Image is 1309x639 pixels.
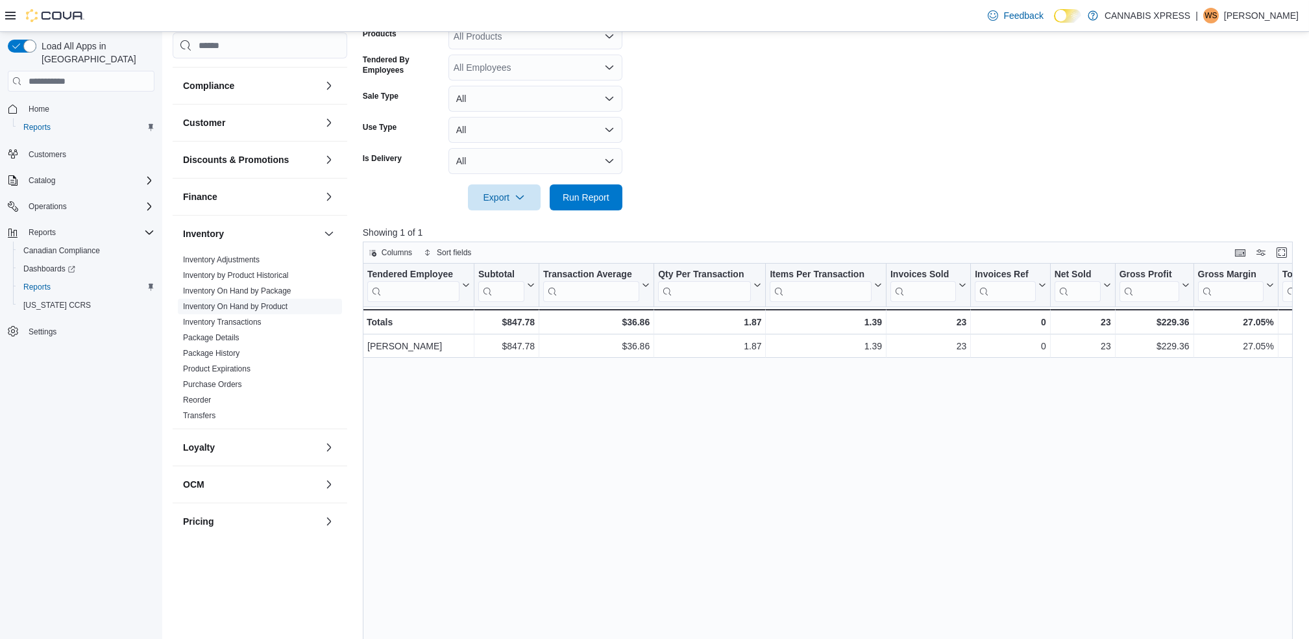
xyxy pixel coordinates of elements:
[363,226,1303,239] p: Showing 1 of 1
[183,515,319,528] button: Pricing
[183,255,260,264] a: Inventory Adjustments
[3,197,160,216] button: Operations
[1203,8,1219,23] div: Wolfgang Schuster
[23,300,91,310] span: [US_STATE] CCRS
[1205,8,1217,23] span: WS
[183,270,289,281] span: Inventory by Product Historical
[23,122,51,132] span: Reports
[419,245,476,260] button: Sort fields
[1253,245,1269,260] button: Display options
[543,314,650,330] div: $36.86
[890,269,966,302] button: Invoices Sold
[1054,9,1081,23] input: Dark Mode
[183,116,319,129] button: Customer
[890,314,966,330] div: 23
[183,286,291,295] a: Inventory On Hand by Package
[478,269,524,281] div: Subtotal
[478,269,535,302] button: Subtotal
[448,117,622,143] button: All
[23,145,154,162] span: Customers
[183,478,204,491] h3: OCM
[8,94,154,375] nav: Complex example
[658,338,761,354] div: 1.87
[18,119,56,135] a: Reports
[321,189,337,205] button: Finance
[18,279,154,295] span: Reports
[23,264,75,274] span: Dashboards
[770,269,882,302] button: Items Per Transaction
[18,297,154,313] span: Washington CCRS
[23,173,60,188] button: Catalog
[1274,245,1290,260] button: Enter fullscreen
[183,317,262,327] span: Inventory Transactions
[1224,8,1299,23] p: [PERSON_NAME]
[23,147,71,162] a: Customers
[29,201,67,212] span: Operations
[476,184,533,210] span: Export
[1105,8,1190,23] p: CANNABIS XPRESS
[448,86,622,112] button: All
[890,269,956,302] div: Invoices Sold
[658,269,751,281] div: Qty Per Transaction
[13,278,160,296] button: Reports
[36,40,154,66] span: Load All Apps in [GEOGRAPHIC_DATA]
[183,379,242,390] span: Purchase Orders
[890,269,956,281] div: Invoices Sold
[550,184,622,210] button: Run Report
[890,338,966,354] div: 23
[18,119,154,135] span: Reports
[18,297,96,313] a: [US_STATE] CCRS
[363,245,417,260] button: Columns
[183,515,214,528] h3: Pricing
[382,247,412,258] span: Columns
[183,441,215,454] h3: Loyalty
[183,380,242,389] a: Purchase Orders
[770,269,872,302] div: Items Per Transaction
[18,243,154,258] span: Canadian Compliance
[1119,338,1189,354] div: $229.36
[18,279,56,295] a: Reports
[13,260,160,278] a: Dashboards
[658,314,761,330] div: 1.87
[23,245,100,256] span: Canadian Compliance
[367,269,470,302] button: Tendered Employee
[1054,269,1100,281] div: Net Sold
[543,269,650,302] button: Transaction Average
[23,101,154,117] span: Home
[1054,338,1110,354] div: 23
[321,78,337,94] button: Compliance
[183,79,234,92] h3: Compliance
[1197,314,1273,330] div: 27.05%
[183,364,251,373] a: Product Expirations
[29,149,66,160] span: Customers
[183,301,287,312] span: Inventory On Hand by Product
[3,223,160,242] button: Reports
[367,338,470,354] div: [PERSON_NAME]
[183,153,289,166] h3: Discounts & Promotions
[770,269,872,281] div: Items Per Transaction
[23,225,154,240] span: Reports
[478,314,535,330] div: $847.78
[18,243,105,258] a: Canadian Compliance
[321,477,337,492] button: OCM
[29,227,56,238] span: Reports
[321,115,337,131] button: Customer
[3,144,160,163] button: Customers
[1197,269,1273,302] button: Gross Margin
[3,322,160,341] button: Settings
[13,242,160,260] button: Canadian Compliance
[363,55,443,75] label: Tendered By Employees
[183,190,217,203] h3: Finance
[23,323,154,340] span: Settings
[23,199,72,214] button: Operations
[658,269,751,302] div: Qty Per Transaction
[183,255,260,265] span: Inventory Adjustments
[478,338,535,354] div: $847.78
[183,271,289,280] a: Inventory by Product Historical
[183,349,239,358] a: Package History
[543,269,639,281] div: Transaction Average
[3,99,160,118] button: Home
[183,79,319,92] button: Compliance
[975,269,1035,281] div: Invoices Ref
[1119,269,1179,281] div: Gross Profit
